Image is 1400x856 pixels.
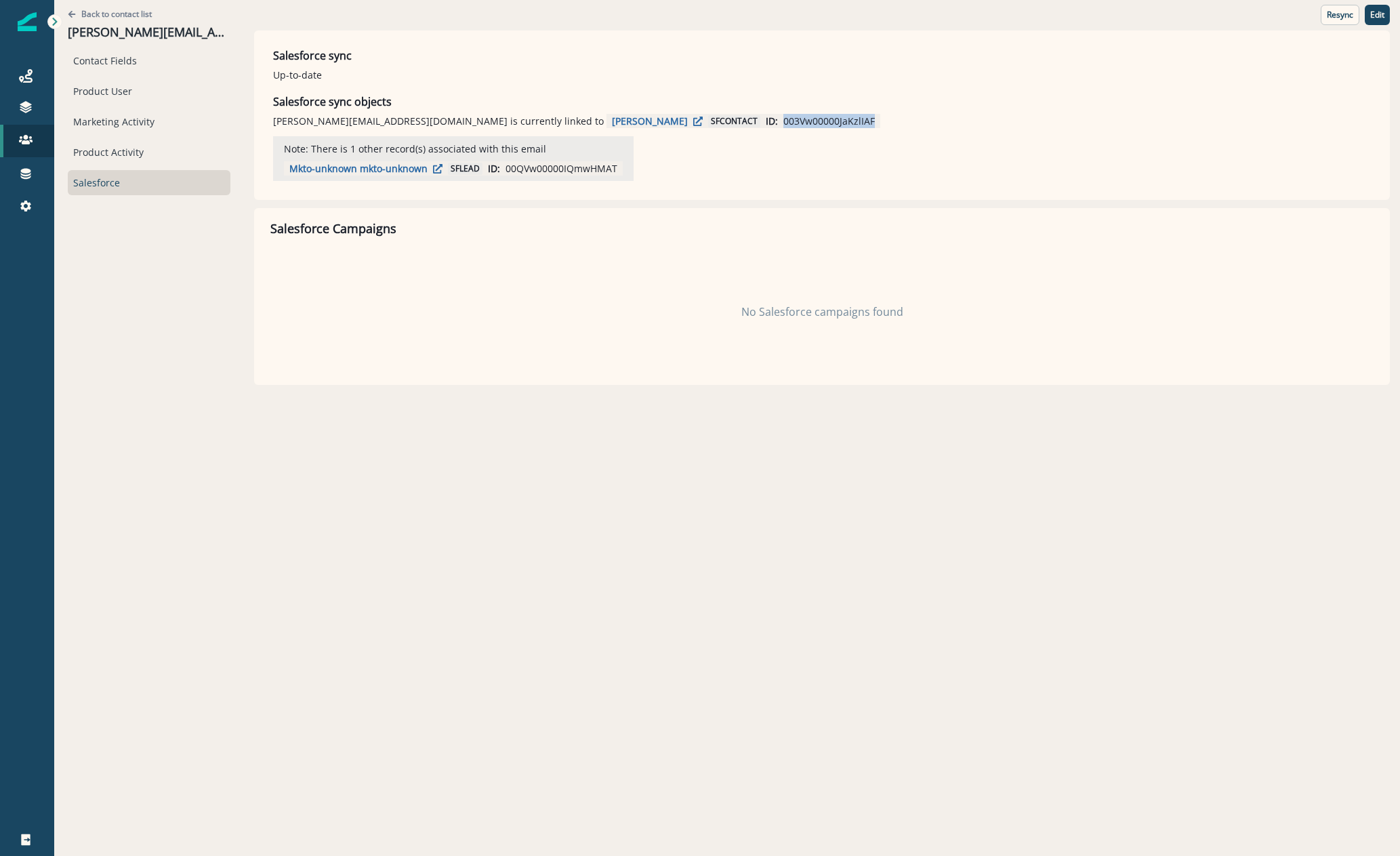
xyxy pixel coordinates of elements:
[284,142,546,156] p: Note: There is 1 other record(s) associated with this email
[68,8,152,20] button: Go back
[68,140,230,165] div: Product Activity
[488,161,500,176] p: ID:
[68,170,230,195] div: Salesforce
[1370,10,1384,20] p: Edit
[1327,10,1353,20] p: Resync
[1321,5,1359,25] button: Resync
[273,49,352,62] h2: Salesforce sync
[270,244,1374,380] div: No Salesforce campaigns found
[81,8,152,20] p: Back to contact list
[612,115,688,127] p: [PERSON_NAME]
[273,114,508,128] p: [PERSON_NAME][EMAIL_ADDRESS][DOMAIN_NAME]
[18,12,37,31] img: Inflection
[612,115,703,127] button: [PERSON_NAME]
[273,96,392,108] h2: Salesforce sync objects
[510,114,604,128] p: is currently linked to
[68,25,230,40] p: [PERSON_NAME][EMAIL_ADDRESS][DOMAIN_NAME]
[289,162,428,175] p: Mkto-unknown mkto-unknown
[68,79,230,104] div: Product User
[270,222,396,237] h1: Salesforce Campaigns
[68,109,230,134] div: Marketing Activity
[766,114,778,128] p: ID:
[289,162,442,175] button: Mkto-unknown mkto-unknown
[68,48,230,73] div: Contact Fields
[708,115,760,127] span: SF contact
[273,68,322,82] p: Up-to-date
[783,114,875,128] p: 003Vw00000JaKzlIAF
[448,163,482,175] span: SF lead
[1365,5,1390,25] button: Edit
[506,161,617,176] p: 00QVw00000IQmwHMAT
